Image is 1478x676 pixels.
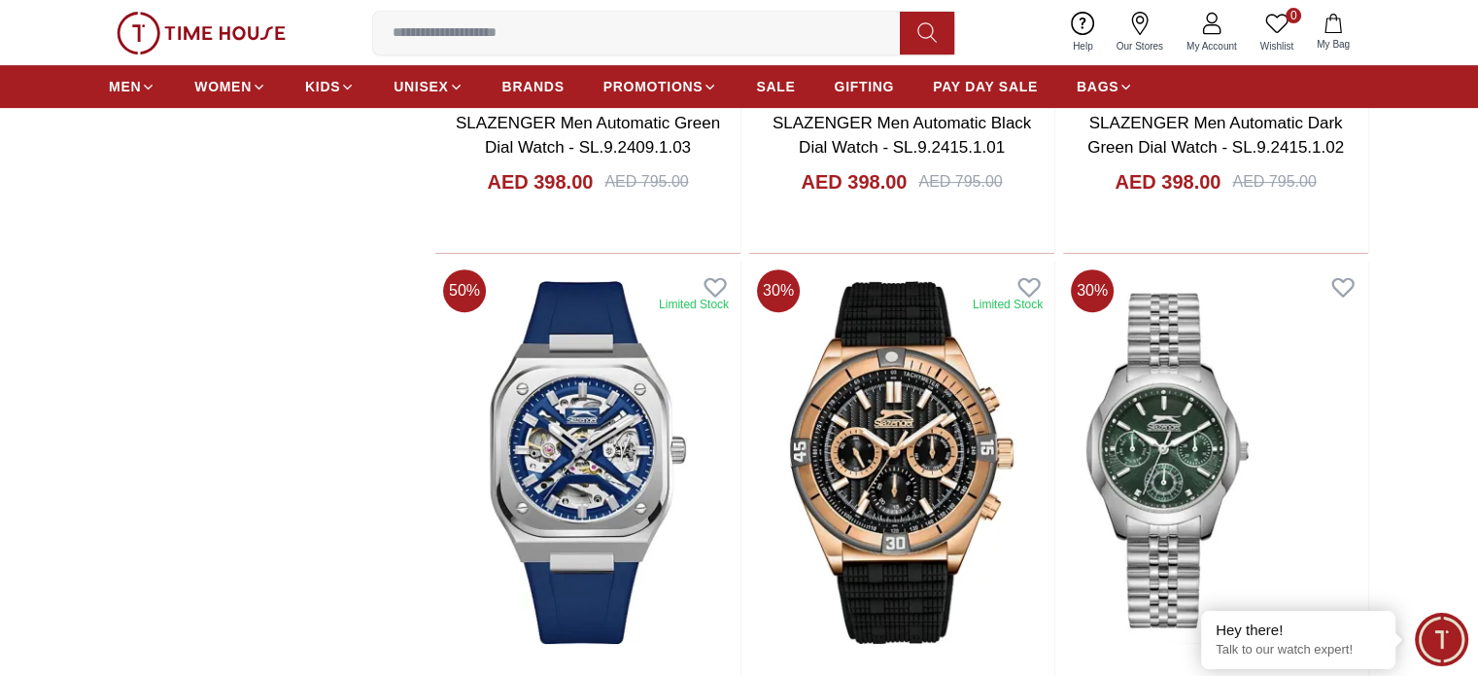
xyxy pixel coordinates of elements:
[756,69,795,104] a: SALE
[834,69,894,104] a: GIFTING
[1216,642,1381,658] p: Talk to our watch expert!
[305,69,355,104] a: KIDS
[194,69,266,104] a: WOMEN
[1249,8,1305,57] a: 0Wishlist
[834,77,894,96] span: GIFTING
[109,69,155,104] a: MEN
[502,69,565,104] a: BRANDS
[305,77,340,96] span: KIDS
[117,12,286,54] img: ...
[443,269,486,312] span: 50 %
[773,114,1031,158] a: SLAZENGER Men Automatic Black Dial Watch - SL.9.2415.1.01
[603,69,718,104] a: PROMOTIONS
[456,114,720,158] a: SLAZENGER Men Automatic Green Dial Watch - SL.9.2409.1.03
[435,262,740,663] img: SLAZENGER Men Automatic Dark Blue Dial Watch - SL.9.2415.1.03
[1109,39,1171,53] span: Our Stores
[487,168,593,196] h4: AED 398.00
[1077,77,1118,96] span: BAGS
[1415,613,1468,666] div: Chat Widget
[801,168,907,196] h4: AED 398.00
[749,262,1054,663] img: SLAZENGER Men Multi Function Black Dial Watch - SL.9.2389.2.01
[933,69,1038,104] a: PAY DAY SALE
[1087,114,1344,158] a: SLAZENGER Men Automatic Dark Green Dial Watch - SL.9.2415.1.02
[604,170,688,194] div: AED 795.00
[659,297,729,312] div: Limited Stock
[918,170,1002,194] div: AED 795.00
[394,77,448,96] span: UNISEX
[502,77,565,96] span: BRANDS
[1305,10,1361,55] button: My Bag
[109,77,141,96] span: MEN
[1309,37,1358,52] span: My Bag
[1105,8,1175,57] a: Our Stores
[603,77,704,96] span: PROMOTIONS
[394,69,463,104] a: UNISEX
[973,297,1043,312] div: Limited Stock
[1061,8,1105,57] a: Help
[1253,39,1301,53] span: Wishlist
[757,269,800,312] span: 30 %
[1077,69,1133,104] a: BAGS
[756,77,795,96] span: SALE
[1063,262,1368,663] img: SLAZENGER Women's Multi Function Dark Green Dial Watch - SL.9.2408.4.04
[1232,170,1316,194] div: AED 795.00
[1071,269,1114,312] span: 30 %
[1065,39,1101,53] span: Help
[194,77,252,96] span: WOMEN
[1286,8,1301,23] span: 0
[1179,39,1245,53] span: My Account
[1115,168,1220,196] h4: AED 398.00
[933,77,1038,96] span: PAY DAY SALE
[1216,621,1381,640] div: Hey there!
